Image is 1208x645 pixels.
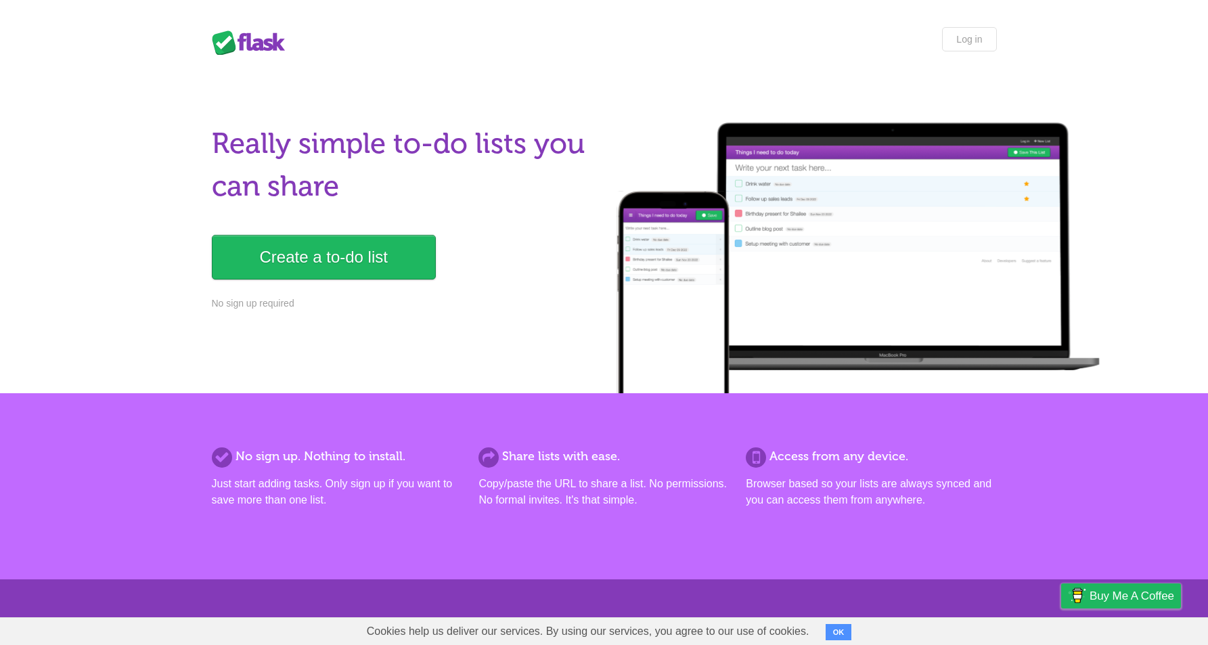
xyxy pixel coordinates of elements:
h2: Share lists with ease. [478,447,729,466]
button: OK [826,624,852,640]
h2: No sign up. Nothing to install. [212,447,462,466]
span: Cookies help us deliver our services. By using our services, you agree to our use of cookies. [353,618,823,645]
p: Browser based so your lists are always synced and you can access them from anywhere. [746,476,996,508]
div: Flask Lists [212,30,293,55]
a: Create a to-do list [212,235,436,280]
img: Buy me a coffee [1068,584,1086,607]
a: Buy me a coffee [1061,583,1181,608]
span: Buy me a coffee [1090,584,1174,608]
p: Just start adding tasks. Only sign up if you want to save more than one list. [212,476,462,508]
a: Log in [942,27,996,51]
p: Copy/paste the URL to share a list. No permissions. No formal invites. It's that simple. [478,476,729,508]
p: No sign up required [212,296,596,311]
h2: Access from any device. [746,447,996,466]
h1: Really simple to-do lists you can share [212,123,596,208]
